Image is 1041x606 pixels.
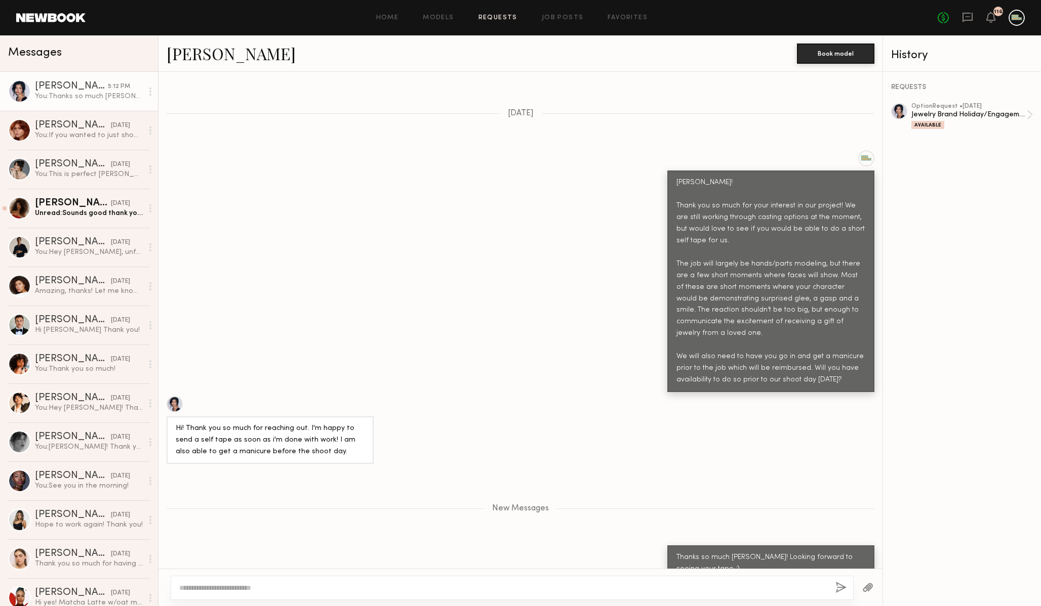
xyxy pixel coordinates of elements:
div: [DATE] [111,471,130,481]
div: Unread: Sounds good thank you 🤗✨ [35,208,143,218]
div: REQUESTS [891,84,1033,91]
div: [DATE] [111,277,130,286]
div: You: Hey [PERSON_NAME], unfortunately we wouldn't be able to decrease your hours on set that much... [35,247,143,257]
div: You: Hey [PERSON_NAME]! Thanks for getting back. We are going to be shooting for the LA based jew... [35,403,143,413]
div: [PERSON_NAME] [35,510,111,520]
div: [DATE] [111,549,130,559]
div: [DATE] [111,588,130,598]
a: Favorites [608,15,648,21]
span: Messages [8,47,62,59]
div: Hope to work again! Thank you! [35,520,143,530]
div: [DATE] [111,238,130,247]
div: [PERSON_NAME] [35,549,111,559]
div: [PERSON_NAME] [35,198,111,208]
div: [PERSON_NAME] [35,471,111,481]
div: [PERSON_NAME] [35,120,111,131]
div: You: See you in the morning! [35,481,143,491]
div: Jewelry Brand Holiday/Engagement Campaign [911,110,1027,119]
div: [DATE] [111,316,130,325]
div: Thank you so much for having me, it has been such a pleasure working with you! [35,559,143,569]
div: [DATE] [111,160,130,169]
div: [PERSON_NAME] [35,276,111,286]
a: optionRequest •[DATE]Jewelry Brand Holiday/Engagement CampaignAvailable [911,103,1033,129]
a: Models [423,15,454,21]
div: 5:12 PM [108,82,130,92]
div: option Request • [DATE] [911,103,1027,110]
button: Book model [797,44,874,64]
div: [PERSON_NAME] [35,81,108,92]
a: Book model [797,49,874,57]
div: History [891,50,1033,61]
div: [DATE] [111,432,130,442]
div: [PERSON_NAME] [35,588,111,598]
div: [PERSON_NAME]! Thank you so much for your interest in our project! We are still working through c... [676,177,865,386]
span: [DATE] [508,109,534,118]
div: You: If you wanted to just show us the front and backs of your hands at the beginning of the tape... [35,131,143,140]
div: [PERSON_NAME] [35,432,111,442]
div: Amazing, thanks! Let me know if there is anything else needed! [35,286,143,296]
div: [PERSON_NAME] [35,159,111,169]
div: You: Thank you so much! [35,364,143,374]
div: Available [911,121,944,129]
div: [DATE] [111,121,130,131]
a: Home [376,15,399,21]
div: [DATE] [111,355,130,364]
div: [DATE] [111,199,130,208]
a: Job Posts [542,15,584,21]
div: [DATE] [111,394,130,403]
div: Thanks so much [PERSON_NAME]! Looking forward to seeing your tape :) [676,552,865,575]
div: You: This is perfect [PERSON_NAME]! Thank you so much, will get back to you soon [35,169,143,179]
div: Hi! Thank you so much for reaching out. I'm happy to send a self tape as soon as i'm done with wo... [176,423,365,458]
a: [PERSON_NAME] [167,42,296,64]
a: Requests [478,15,517,21]
div: [PERSON_NAME] [35,393,111,403]
div: [PERSON_NAME] [35,237,111,247]
span: New Messages [492,504,549,513]
div: 116 [994,9,1003,15]
div: [PERSON_NAME] [35,315,111,325]
div: [DATE] [111,510,130,520]
div: You: [PERSON_NAME]! Thank you so much for your interest in our project! We are still working thro... [35,442,143,452]
div: [PERSON_NAME] [35,354,111,364]
div: Hi [PERSON_NAME] Thank you! [35,325,143,335]
div: You: Thanks so much [PERSON_NAME]! Looking forward to seeing your tape :) [35,92,143,101]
